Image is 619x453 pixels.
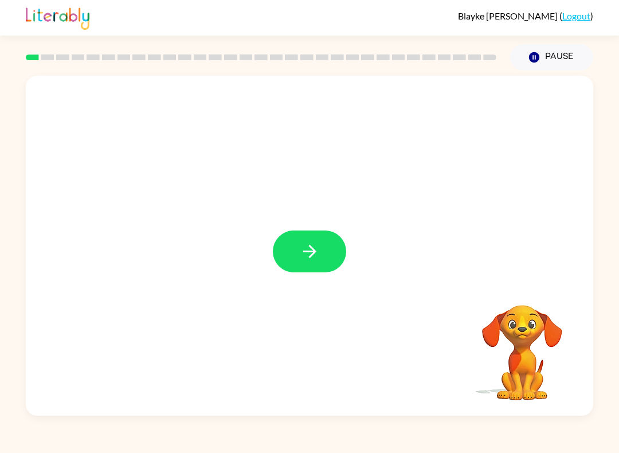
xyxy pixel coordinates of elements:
img: Literably [26,5,89,30]
button: Pause [510,44,593,71]
span: Blayke [PERSON_NAME] [458,10,559,21]
a: Logout [562,10,590,21]
div: ( ) [458,10,593,21]
video: Your browser must support playing .mp4 files to use Literably. Please try using another browser. [465,287,579,402]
